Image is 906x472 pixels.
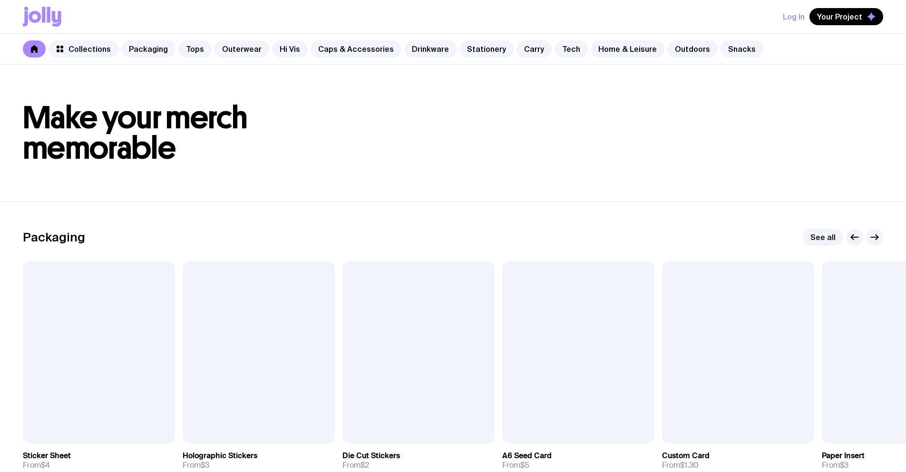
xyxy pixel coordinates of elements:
[23,451,71,461] h3: Sticker Sheet
[667,40,718,58] a: Outdoors
[803,229,843,246] a: See all
[183,461,209,470] span: From
[178,40,212,58] a: Tops
[360,460,369,470] span: $2
[502,451,552,461] h3: A6 Seed Card
[404,40,457,58] a: Drinkware
[502,461,529,470] span: From
[49,40,118,58] a: Collections
[662,451,710,461] h3: Custom Card
[591,40,664,58] a: Home & Leisure
[342,461,369,470] span: From
[822,461,848,470] span: From
[272,40,308,58] a: Hi Vis
[520,460,529,470] span: $5
[721,40,763,58] a: Snacks
[783,8,805,25] button: Log In
[662,461,699,470] span: From
[121,40,175,58] a: Packaging
[41,460,50,470] span: $4
[817,12,862,21] span: Your Project
[214,40,269,58] a: Outerwear
[342,451,400,461] h3: Die Cut Stickers
[68,44,111,54] span: Collections
[680,460,699,470] span: $1.30
[311,40,401,58] a: Caps & Accessories
[822,451,865,461] h3: Paper Insert
[840,460,848,470] span: $3
[555,40,588,58] a: Tech
[23,230,85,244] h2: Packaging
[809,8,883,25] button: Your Project
[459,40,514,58] a: Stationery
[23,99,248,167] span: Make your merch memorable
[23,461,50,470] span: From
[516,40,552,58] a: Carry
[201,460,209,470] span: $3
[183,451,257,461] h3: Holographic Stickers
